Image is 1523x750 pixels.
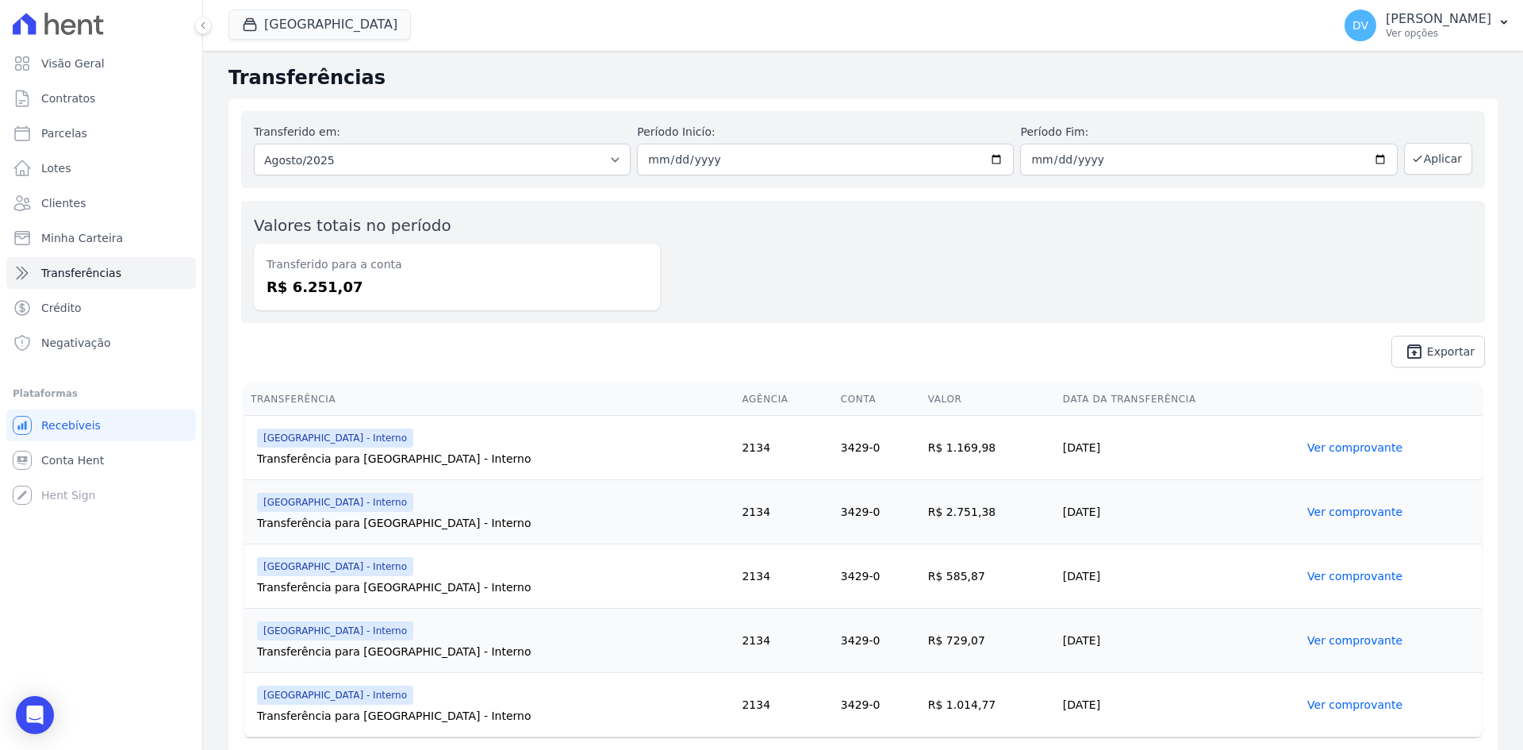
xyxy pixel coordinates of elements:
[6,444,196,476] a: Conta Hent
[1386,11,1491,27] p: [PERSON_NAME]
[254,216,451,235] label: Valores totais no período
[257,493,413,512] span: [GEOGRAPHIC_DATA] - Interno
[834,416,922,480] td: 3429-0
[922,544,1057,609] td: R$ 585,87
[1307,570,1402,583] a: Ver comprovante
[1057,383,1301,416] th: Data da Transferência
[735,480,834,544] td: 2134
[257,515,729,531] div: Transferência para [GEOGRAPHIC_DATA] - Interno
[41,195,86,211] span: Clientes
[257,579,729,595] div: Transferência para [GEOGRAPHIC_DATA] - Interno
[1057,480,1301,544] td: [DATE]
[1405,342,1424,361] i: unarchive
[1307,506,1402,518] a: Ver comprovante
[1427,347,1475,356] span: Exportar
[41,335,111,351] span: Negativação
[922,609,1057,673] td: R$ 729,07
[1332,3,1523,48] button: DV [PERSON_NAME] Ver opções
[41,230,123,246] span: Minha Carteira
[41,417,101,433] span: Recebíveis
[735,673,834,737] td: 2134
[254,125,340,138] label: Transferido em:
[1391,336,1485,367] a: unarchive Exportar
[6,257,196,289] a: Transferências
[1404,143,1472,175] button: Aplicar
[257,644,729,660] div: Transferência para [GEOGRAPHIC_DATA] - Interno
[1307,634,1402,647] a: Ver comprovante
[834,544,922,609] td: 3429-0
[41,90,95,106] span: Contratos
[1057,673,1301,737] td: [DATE]
[6,187,196,219] a: Clientes
[922,416,1057,480] td: R$ 1.169,98
[1386,27,1491,40] p: Ver opções
[41,125,87,141] span: Parcelas
[6,410,196,441] a: Recebíveis
[41,300,82,316] span: Crédito
[922,480,1057,544] td: R$ 2.751,38
[834,673,922,737] td: 3429-0
[257,686,413,705] span: [GEOGRAPHIC_DATA] - Interno
[735,416,834,480] td: 2134
[228,63,1498,92] h2: Transferências
[735,383,834,416] th: Agência
[41,452,104,468] span: Conta Hent
[6,83,196,114] a: Contratos
[1307,441,1402,454] a: Ver comprovante
[228,10,411,40] button: [GEOGRAPHIC_DATA]
[834,480,922,544] td: 3429-0
[1307,698,1402,711] a: Ver comprovante
[735,609,834,673] td: 2134
[834,383,922,416] th: Conta
[267,276,647,298] dd: R$ 6.251,07
[267,256,647,273] dt: Transferido para a conta
[16,696,54,734] div: Open Intercom Messenger
[41,160,71,176] span: Lotes
[41,56,105,71] span: Visão Geral
[1057,544,1301,609] td: [DATE]
[6,117,196,149] a: Parcelas
[922,383,1057,416] th: Valor
[922,673,1057,737] td: R$ 1.014,77
[1020,124,1397,140] label: Período Fim:
[834,609,922,673] td: 3429-0
[735,544,834,609] td: 2134
[13,384,190,403] div: Plataformas
[6,292,196,324] a: Crédito
[6,152,196,184] a: Lotes
[257,557,413,576] span: [GEOGRAPHIC_DATA] - Interno
[637,124,1014,140] label: Período Inicío:
[6,222,196,254] a: Minha Carteira
[1057,416,1301,480] td: [DATE]
[1352,20,1368,31] span: DV
[41,265,121,281] span: Transferências
[244,383,735,416] th: Transferência
[257,429,413,448] span: [GEOGRAPHIC_DATA] - Interno
[1057,609,1301,673] td: [DATE]
[257,451,729,467] div: Transferência para [GEOGRAPHIC_DATA] - Interno
[257,708,729,724] div: Transferência para [GEOGRAPHIC_DATA] - Interno
[6,327,196,359] a: Negativação
[6,48,196,79] a: Visão Geral
[257,621,413,640] span: [GEOGRAPHIC_DATA] - Interno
